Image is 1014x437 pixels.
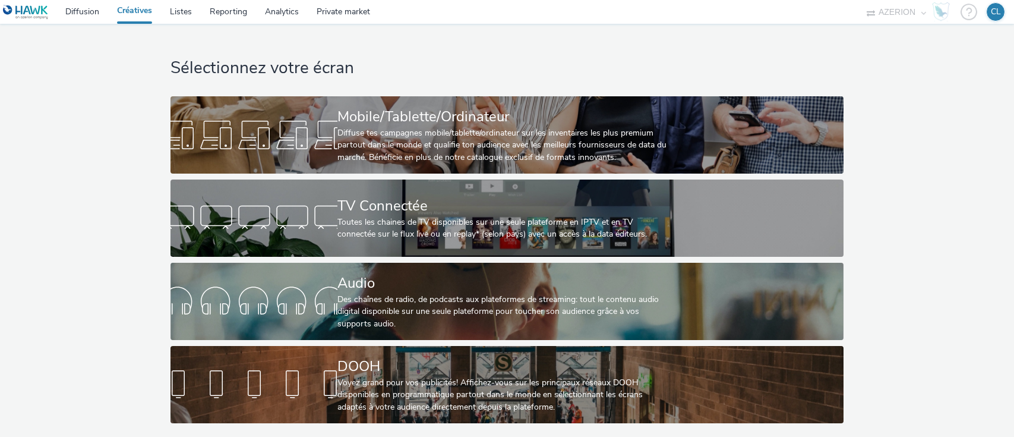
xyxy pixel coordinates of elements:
a: Mobile/Tablette/OrdinateurDiffuse tes campagnes mobile/tablette/ordinateur sur les inventaires le... [170,96,844,174]
a: DOOHVoyez grand pour vos publicités! Affichez-vous sur les principaux réseaux DOOH disponibles en... [170,346,844,423]
div: CL [991,3,1001,21]
div: Mobile/Tablette/Ordinateur [337,106,672,127]
div: Diffuse tes campagnes mobile/tablette/ordinateur sur les inventaires les plus premium partout dan... [337,127,672,164]
img: undefined Logo [3,5,49,20]
div: Toutes les chaines de TV disponibles sur une seule plateforme en IPTV et en TV connectée sur le f... [337,216,672,241]
div: DOOH [337,356,672,377]
div: Audio [337,273,672,294]
div: Des chaînes de radio, de podcasts aux plateformes de streaming: tout le contenu audio digital dis... [337,294,672,330]
h1: Sélectionnez votre écran [170,57,844,80]
div: TV Connectée [337,196,672,216]
img: Hawk Academy [932,2,950,21]
a: AudioDes chaînes de radio, de podcasts aux plateformes de streaming: tout le contenu audio digita... [170,263,844,340]
a: TV ConnectéeToutes les chaines de TV disponibles sur une seule plateforme en IPTV et en TV connec... [170,180,844,257]
a: Hawk Academy [932,2,955,21]
div: Voyez grand pour vos publicités! Affichez-vous sur les principaux réseaux DOOH disponibles en pro... [337,377,672,413]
